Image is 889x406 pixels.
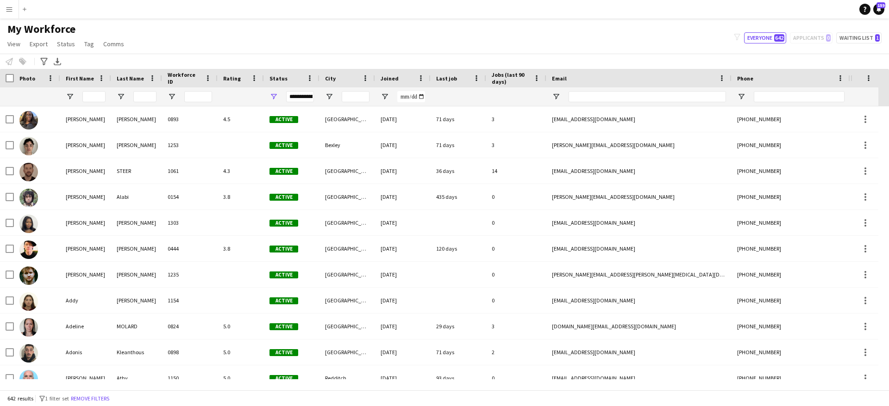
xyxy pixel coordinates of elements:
div: [EMAIL_ADDRESS][DOMAIN_NAME] [546,158,732,184]
div: [EMAIL_ADDRESS][DOMAIN_NAME] [546,288,732,313]
span: Active [269,349,298,356]
div: 3 [486,106,546,132]
div: 1253 [162,132,218,158]
button: Waiting list1 [836,32,882,43]
div: [PERSON_NAME][EMAIL_ADDRESS][PERSON_NAME][MEDICAL_DATA][DOMAIN_NAME] [546,262,732,287]
div: [DOMAIN_NAME][EMAIL_ADDRESS][DOMAIN_NAME] [546,314,732,339]
div: [EMAIL_ADDRESS][DOMAIN_NAME] [546,365,732,391]
input: Joined Filter Input [397,91,425,102]
div: [PHONE_NUMBER] [732,339,850,365]
input: City Filter Input [342,91,369,102]
div: [DATE] [375,236,431,261]
span: Comms [103,40,124,48]
div: [DATE] [375,106,431,132]
input: Phone Filter Input [754,91,845,102]
span: 159 [876,2,885,8]
div: 0 [486,210,546,235]
div: [GEOGRAPHIC_DATA] [319,106,375,132]
div: 1303 [162,210,218,235]
div: [GEOGRAPHIC_DATA] [319,210,375,235]
a: Comms [100,38,128,50]
div: 14 [486,158,546,184]
a: Status [53,38,79,50]
div: 3 [486,314,546,339]
div: [PHONE_NUMBER] [732,132,850,158]
input: Email Filter Input [569,91,726,102]
a: View [4,38,24,50]
div: 0154 [162,184,218,209]
img: Adrian Athy [19,370,38,388]
span: Active [269,220,298,227]
div: [EMAIL_ADDRESS][DOMAIN_NAME] [546,210,732,235]
div: 3 [486,132,546,158]
div: [PHONE_NUMBER] [732,314,850,339]
a: 159 [873,4,884,15]
button: Open Filter Menu [168,92,176,101]
button: Open Filter Menu [269,92,278,101]
div: 0824 [162,314,218,339]
div: [GEOGRAPHIC_DATA] [319,158,375,184]
span: Photo [19,75,35,82]
span: City [325,75,336,82]
div: 2 [486,339,546,365]
input: Workforce ID Filter Input [184,91,212,102]
div: 29 days [431,314,486,339]
input: Last Name Filter Input [133,91,157,102]
img: Abduljawad Alabi [19,189,38,207]
span: Active [269,116,298,123]
button: Open Filter Menu [325,92,333,101]
div: 1154 [162,288,218,313]
span: 1 [875,34,880,42]
div: 5.0 [218,314,264,339]
div: [GEOGRAPHIC_DATA] [319,262,375,287]
a: Export [26,38,51,50]
a: Tag [81,38,98,50]
div: [PERSON_NAME] [111,132,162,158]
span: Last Name [117,75,144,82]
button: Open Filter Menu [381,92,389,101]
div: [PERSON_NAME] [60,365,111,391]
span: 1 filter set [45,395,69,402]
div: [PHONE_NUMBER] [732,365,850,391]
span: Tag [84,40,94,48]
span: Export [30,40,48,48]
img: Adam Parkinson [19,266,38,285]
app-action-btn: Export XLSX [52,56,63,67]
img: Aaliyah Nwoke [19,111,38,129]
div: [DATE] [375,365,431,391]
div: [EMAIL_ADDRESS][DOMAIN_NAME] [546,339,732,365]
div: [PERSON_NAME] [111,210,162,235]
div: Alabi [111,184,162,209]
div: 36 days [431,158,486,184]
button: Open Filter Menu [552,92,560,101]
img: Adam Byrne [19,240,38,259]
div: [PERSON_NAME] [60,132,111,158]
span: Active [269,323,298,330]
span: Status [269,75,288,82]
div: [PHONE_NUMBER] [732,210,850,235]
div: Addy [60,288,111,313]
div: 4.5 [218,106,264,132]
span: Active [269,271,298,278]
div: 0 [486,236,546,261]
span: Status [57,40,75,48]
div: 93 days [431,365,486,391]
button: Remove filters [69,394,111,404]
div: 5.0 [218,365,264,391]
div: 3.8 [218,236,264,261]
div: 120 days [431,236,486,261]
div: [GEOGRAPHIC_DATA] [319,339,375,365]
div: [DATE] [375,132,431,158]
div: [PERSON_NAME] [60,236,111,261]
div: [PERSON_NAME] [111,288,162,313]
input: First Name Filter Input [82,91,106,102]
div: [PERSON_NAME] [60,210,111,235]
div: [PHONE_NUMBER] [732,236,850,261]
div: Adonis [60,339,111,365]
div: Adeline [60,314,111,339]
div: 71 days [431,132,486,158]
app-action-btn: Advanced filters [38,56,50,67]
div: 1061 [162,158,218,184]
div: 0444 [162,236,218,261]
div: 435 days [431,184,486,209]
